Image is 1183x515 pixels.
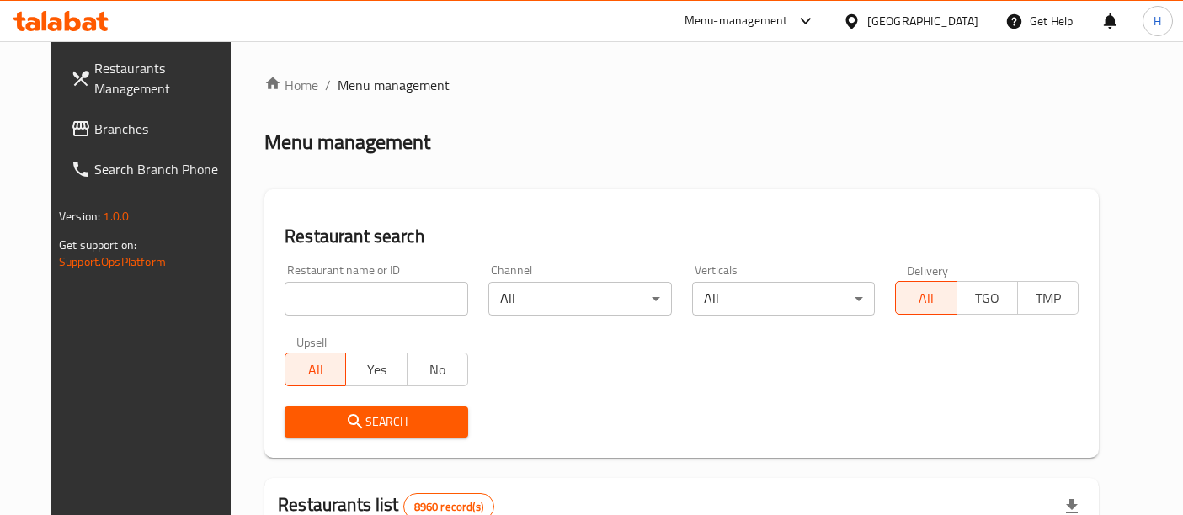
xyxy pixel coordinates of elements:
span: Yes [353,358,400,382]
button: TGO [957,281,1018,315]
span: Get support on: [59,234,136,256]
div: All [692,282,876,316]
div: [GEOGRAPHIC_DATA] [867,12,978,30]
span: TGO [964,286,1011,311]
button: All [895,281,957,315]
span: 1.0.0 [103,205,129,227]
input: Search for restaurant name or ID.. [285,282,468,316]
button: All [285,353,346,386]
a: Restaurants Management [57,48,248,109]
button: No [407,353,468,386]
span: Branches [94,119,235,139]
span: TMP [1025,286,1072,311]
h2: Restaurant search [285,224,1079,249]
a: Search Branch Phone [57,149,248,189]
span: H [1154,12,1161,30]
span: All [292,358,339,382]
span: Menu management [338,75,450,95]
h2: Menu management [264,129,430,156]
a: Home [264,75,318,95]
label: Upsell [296,336,328,348]
span: Version: [59,205,100,227]
button: TMP [1017,281,1079,315]
span: No [414,358,461,382]
span: Search Branch Phone [94,159,235,179]
label: Delivery [907,264,949,276]
a: Branches [57,109,248,149]
button: Yes [345,353,407,386]
span: Restaurants Management [94,58,235,98]
span: Search [298,411,455,433]
a: Support.OpsPlatform [59,251,166,273]
button: Search [285,406,468,438]
div: Menu-management [685,11,788,31]
div: All [488,282,672,316]
nav: breadcrumb [264,75,1099,95]
li: / [325,75,331,95]
span: 8960 record(s) [404,499,493,515]
span: All [903,286,950,311]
